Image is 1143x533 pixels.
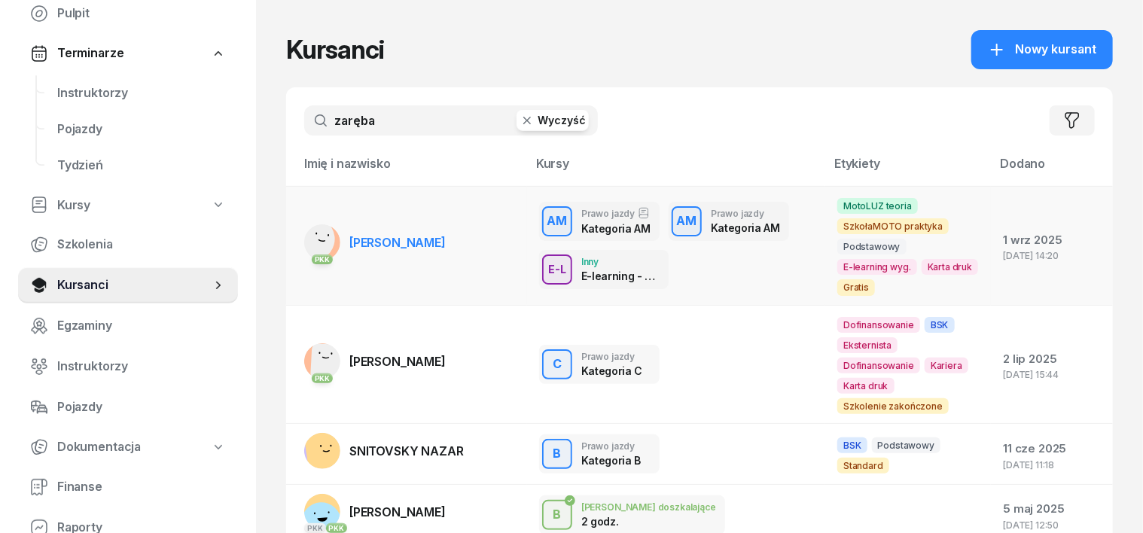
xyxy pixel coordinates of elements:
[825,154,991,186] th: Etykiety
[1003,370,1101,379] div: [DATE] 15:44
[837,317,920,333] span: Dofinansowanie
[18,349,238,385] a: Instruktorzy
[57,196,90,215] span: Kursy
[837,239,906,254] span: Podstawowy
[711,221,780,234] div: Kategoria AM
[286,154,527,186] th: Imię i nazwisko
[57,357,226,376] span: Instruktorzy
[304,105,598,136] input: Szukaj
[671,209,703,234] div: AM
[542,254,572,285] button: E-L
[837,358,920,373] span: Dofinansowanie
[57,44,123,63] span: Terminarze
[349,443,464,458] span: SNITOVSKY NAZAR
[57,235,226,254] span: Szkolenia
[581,270,660,282] div: E-learning - 90 dni
[57,156,226,175] span: Tydzień
[711,209,780,218] div: Prawo jazdy
[581,207,651,219] div: Prawo jazdy
[57,276,211,295] span: Kursanci
[286,36,384,63] h1: Kursanci
[349,235,446,250] span: [PERSON_NAME]
[18,267,238,303] a: Kursanci
[45,111,238,148] a: Pojazdy
[581,352,642,361] div: Prawo jazdy
[837,378,894,394] span: Karta druk
[581,502,716,512] div: [PERSON_NAME] doszkalające
[304,224,446,260] a: PKK[PERSON_NAME]
[304,343,446,379] a: PKK[PERSON_NAME]
[57,120,226,139] span: Pojazdy
[45,75,238,111] a: Instruktorzy
[312,373,334,383] div: PKK
[547,441,568,467] div: B
[18,188,238,223] a: Kursy
[925,358,968,373] span: Kariera
[971,30,1113,69] button: Nowy kursant
[1003,251,1101,260] div: [DATE] 14:20
[542,206,572,236] button: AM
[527,154,825,186] th: Kursy
[18,469,238,505] a: Finanse
[1003,439,1101,458] div: 11 cze 2025
[581,257,660,266] div: Inny
[922,259,978,275] span: Karta druk
[517,110,589,131] button: Wyczyść
[837,458,889,474] span: Standard
[542,500,572,530] button: B
[57,477,226,497] span: Finanse
[581,454,641,467] div: Kategoria B
[312,254,334,264] div: PKK
[837,218,949,234] span: SzkołaMOTO praktyka
[45,148,238,184] a: Tydzień
[1003,349,1101,369] div: 2 lip 2025
[542,439,572,469] button: B
[349,354,446,369] span: [PERSON_NAME]
[18,36,238,71] a: Terminarze
[1003,230,1101,250] div: 1 wrz 2025
[581,515,660,528] div: 2 godz.
[1003,460,1101,470] div: [DATE] 11:18
[837,437,867,453] span: BSK
[18,308,238,344] a: Egzaminy
[581,441,641,451] div: Prawo jazdy
[542,260,572,279] div: E-L
[925,317,955,333] span: BSK
[304,494,446,530] a: PKKPKK[PERSON_NAME]
[541,209,574,234] div: AM
[837,259,917,275] span: E-learning wyg.
[18,389,238,425] a: Pojazdy
[547,502,568,528] div: B
[18,227,238,263] a: Szkolenia
[349,504,446,519] span: [PERSON_NAME]
[18,430,238,464] a: Dokumentacja
[1003,499,1101,519] div: 5 maj 2025
[57,397,226,417] span: Pojazdy
[57,84,226,103] span: Instruktorzy
[872,437,940,453] span: Podstawowy
[581,364,642,377] div: Kategoria C
[326,523,348,533] div: PKK
[837,398,949,414] span: Szkolenie zakończone
[581,222,651,235] div: Kategoria AM
[837,337,898,353] span: Eksternista
[57,437,141,457] span: Dokumentacja
[1015,40,1096,59] span: Nowy kursant
[1003,520,1101,530] div: [DATE] 12:50
[304,523,326,533] div: PKK
[991,154,1113,186] th: Dodano
[837,198,918,214] span: MotoLUZ teoria
[304,433,464,469] a: SNITOVSKY NAZAR
[57,4,226,23] span: Pulpit
[57,316,226,336] span: Egzaminy
[672,206,702,236] button: AM
[837,279,875,295] span: Gratis
[547,352,568,377] div: C
[542,349,572,379] button: C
